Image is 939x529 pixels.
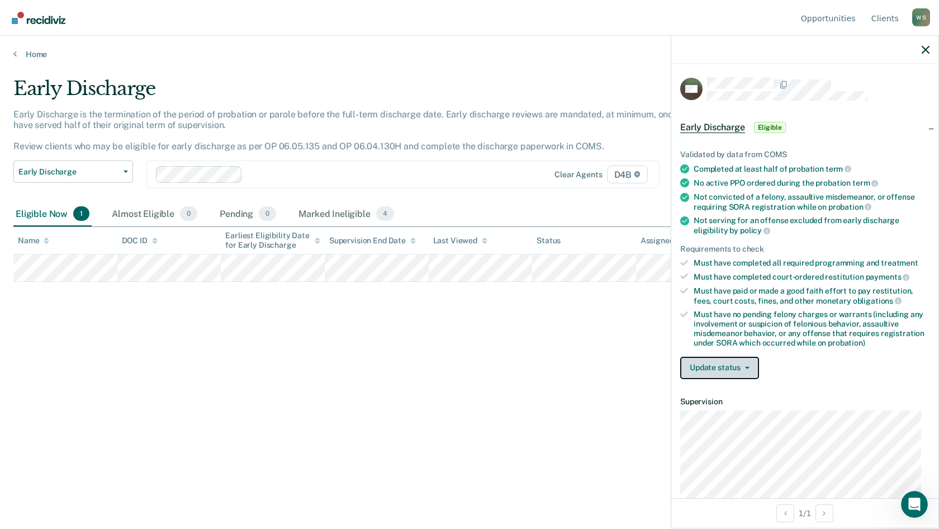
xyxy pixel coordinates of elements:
[680,150,929,159] div: Validated by data from COMS
[828,338,865,347] span: probation)
[853,296,902,305] span: obligations
[73,206,89,221] span: 1
[217,202,278,226] div: Pending
[828,202,872,211] span: probation
[694,164,929,174] div: Completed at least half of probation
[13,77,718,109] div: Early Discharge
[912,8,930,26] div: W S
[881,258,918,267] span: treatment
[852,178,878,187] span: term
[694,286,929,305] div: Must have paid or made a good faith effort to pay restitution, fees, court costs, fines, and othe...
[259,206,276,221] span: 0
[12,12,65,24] img: Recidiviz
[776,504,794,522] button: Previous Opportunity
[694,216,929,235] div: Not serving for an offense excluded from early discharge eligibility by
[13,202,92,226] div: Eligible Now
[815,504,833,522] button: Next Opportunity
[694,178,929,188] div: No active PPO ordered during the probation
[866,272,910,281] span: payments
[694,272,929,282] div: Must have completed court-ordered restitution
[554,170,602,180] div: Clear agents
[433,236,487,245] div: Last Viewed
[537,236,561,245] div: Status
[122,236,158,245] div: DOC ID
[901,491,928,518] iframe: Intercom live chat
[680,244,929,254] div: Requirements to check
[694,310,929,347] div: Must have no pending felony charges or warrants (including any involvement or suspicion of feloni...
[607,166,648,183] span: D4B
[376,206,394,221] span: 4
[740,226,770,235] span: policy
[641,236,693,245] div: Assigned to
[296,202,396,226] div: Marked Ineligible
[680,357,759,379] button: Update status
[680,397,929,407] dt: Supervision
[110,202,200,226] div: Almost Eligible
[671,110,938,145] div: Early DischargeEligible
[180,206,197,221] span: 0
[826,164,851,173] span: term
[694,192,929,211] div: Not convicted of a felony, assaultive misdemeanor, or offense requiring SORA registration while on
[329,236,416,245] div: Supervision End Date
[694,258,929,268] div: Must have completed all required programming and
[671,498,938,528] div: 1 / 1
[13,49,926,59] a: Home
[18,236,49,245] div: Name
[680,122,745,133] span: Early Discharge
[754,122,786,133] span: Eligible
[225,231,320,250] div: Earliest Eligibility Date for Early Discharge
[912,8,930,26] button: Profile dropdown button
[13,109,708,152] p: Early Discharge is the termination of the period of probation or parole before the full-term disc...
[18,167,119,177] span: Early Discharge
